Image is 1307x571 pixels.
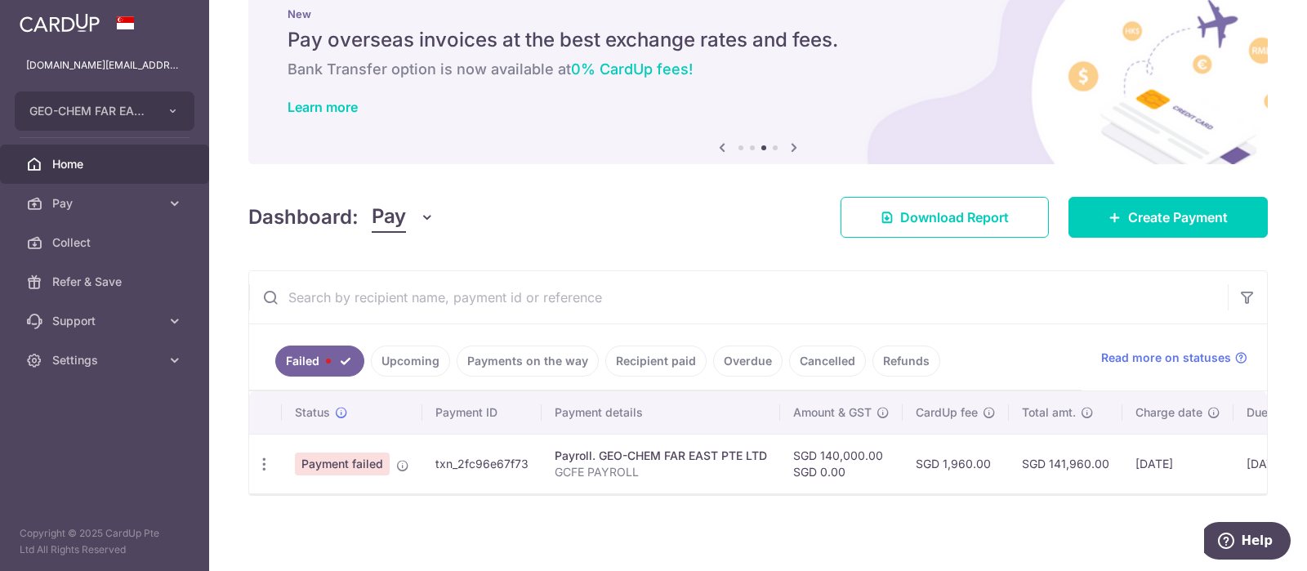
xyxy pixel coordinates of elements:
td: SGD 140,000.00 SGD 0.00 [780,434,903,493]
a: Recipient paid [605,346,707,377]
h4: Dashboard: [248,203,359,232]
span: Collect [52,234,160,251]
th: Payment details [542,391,780,434]
span: Pay [52,195,160,212]
td: txn_2fc96e67f73 [422,434,542,493]
button: Pay [372,202,435,233]
span: Download Report [900,207,1009,227]
a: Payments on the way [457,346,599,377]
span: Amount & GST [793,404,872,421]
a: Create Payment [1068,197,1268,238]
span: GEO-CHEM FAR EAST PTE LTD [29,103,150,119]
span: Support [52,313,160,329]
h5: Pay overseas invoices at the best exchange rates and fees. [288,27,1229,53]
a: Download Report [841,197,1049,238]
span: Read more on statuses [1101,350,1231,366]
span: Pay [372,202,406,233]
a: Failed [275,346,364,377]
button: GEO-CHEM FAR EAST PTE LTD [15,91,194,131]
span: Payment failed [295,453,390,475]
span: Refer & Save [52,274,160,290]
span: Create Payment [1128,207,1228,227]
a: Overdue [713,346,783,377]
h6: Bank Transfer option is now available at [288,60,1229,79]
span: Total amt. [1022,404,1076,421]
span: Due date [1247,404,1296,421]
span: Home [52,156,160,172]
p: [DOMAIN_NAME][EMAIL_ADDRESS][DOMAIN_NAME] [26,57,183,74]
td: SGD 1,960.00 [903,434,1009,493]
span: Status [295,404,330,421]
a: Read more on statuses [1101,350,1247,366]
td: SGD 141,960.00 [1009,434,1122,493]
a: Cancelled [789,346,866,377]
p: GCFE PAYROLL [555,464,767,480]
img: CardUp [20,13,100,33]
span: CardUp fee [916,404,978,421]
a: Refunds [872,346,940,377]
th: Payment ID [422,391,542,434]
input: Search by recipient name, payment id or reference [249,271,1228,323]
span: 0% CardUp fees! [571,60,693,78]
a: Upcoming [371,346,450,377]
p: New [288,7,1229,20]
span: Charge date [1135,404,1202,421]
div: Payroll. GEO-CHEM FAR EAST PTE LTD [555,448,767,464]
a: Learn more [288,99,358,115]
span: Settings [52,352,160,368]
td: [DATE] [1122,434,1233,493]
iframe: Opens a widget where you can find more information [1204,522,1291,563]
